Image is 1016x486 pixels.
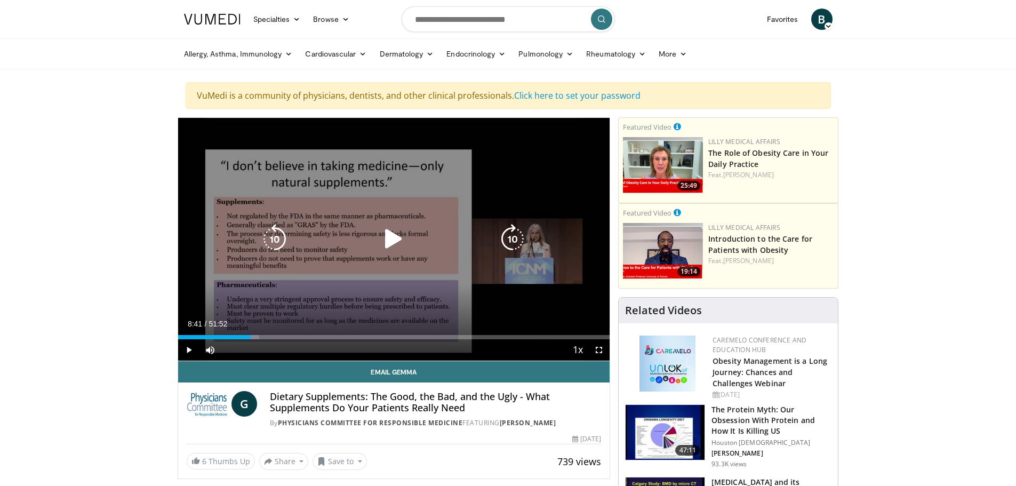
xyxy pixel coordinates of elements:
img: e1208b6b-349f-4914-9dd7-f97803bdbf1d.png.150x105_q85_crop-smart_upscale.png [623,137,703,193]
a: Favorites [761,9,805,30]
a: Browse [307,9,356,30]
p: 93.3K views [711,460,747,468]
a: Lilly Medical Affairs [708,223,780,232]
a: 19:14 [623,223,703,279]
div: Feat. [708,256,834,266]
a: Cardiovascular [299,43,373,65]
span: 739 views [557,455,601,468]
a: Allergy, Asthma, Immunology [178,43,299,65]
span: 6 [202,456,206,466]
a: CaReMeLO Conference and Education Hub [713,336,806,354]
a: [PERSON_NAME] [723,170,774,179]
small: Featured Video [623,208,671,218]
img: b7b8b05e-5021-418b-a89a-60a270e7cf82.150x105_q85_crop-smart_upscale.jpg [626,405,705,460]
span: 19:14 [677,267,700,276]
a: Pulmonology [512,43,580,65]
button: Play [178,339,199,361]
span: 47:11 [675,445,701,456]
img: Physicians Committee for Responsible Medicine [187,391,227,417]
a: Physicians Committee for Responsible Medicine [278,418,463,427]
button: Save to [313,453,367,470]
a: Dermatology [373,43,441,65]
div: By FEATURING [270,418,601,428]
p: Houston [DEMOGRAPHIC_DATA] [711,439,831,447]
a: [PERSON_NAME] [500,418,556,427]
img: 45df64a9-a6de-482c-8a90-ada250f7980c.png.150x105_q85_autocrop_double_scale_upscale_version-0.2.jpg [639,336,695,392]
a: Rheumatology [580,43,652,65]
button: Fullscreen [588,339,610,361]
a: B [811,9,833,30]
a: [PERSON_NAME] [723,256,774,265]
div: [DATE] [713,390,829,400]
a: Email Gemma [178,361,610,383]
a: Click here to set your password [514,90,641,101]
div: VuMedi is a community of physicians, dentists, and other clinical professionals. [186,82,831,109]
span: 51:52 [209,320,227,328]
a: More [652,43,693,65]
button: Mute [199,339,221,361]
div: Feat. [708,170,834,180]
img: VuMedi Logo [184,14,241,25]
a: Obesity Management is a Long Journey: Chances and Challenges Webinar [713,356,827,388]
a: 6 Thumbs Up [187,453,255,469]
div: [DATE] [572,434,601,444]
a: G [231,391,257,417]
button: Share [259,453,309,470]
a: Specialties [247,9,307,30]
a: Introduction to the Care for Patients with Obesity [708,234,812,255]
a: 47:11 The Protein Myth: Our Obsession With Protein and How It Is Killing US Houston [DEMOGRAPHIC_... [625,404,831,468]
small: Featured Video [623,122,671,132]
span: 25:49 [677,181,700,190]
span: 8:41 [188,320,202,328]
a: Lilly Medical Affairs [708,137,780,146]
a: 25:49 [623,137,703,193]
video-js: Video Player [178,118,610,361]
div: Progress Bar [178,335,610,339]
p: [PERSON_NAME] [711,449,831,458]
a: The Role of Obesity Care in Your Daily Practice [708,148,828,169]
img: acc2e291-ced4-4dd5-b17b-d06994da28f3.png.150x105_q85_crop-smart_upscale.png [623,223,703,279]
h4: Related Videos [625,304,702,317]
input: Search topics, interventions [402,6,615,32]
h3: The Protein Myth: Our Obsession With Protein and How It Is Killing US [711,404,831,436]
button: Playback Rate [567,339,588,361]
h4: Dietary Supplements: The Good, the Bad, and the Ugly - What Supplements Do Your Patients Really Need [270,391,601,414]
a: Endocrinology [440,43,512,65]
span: / [205,320,207,328]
